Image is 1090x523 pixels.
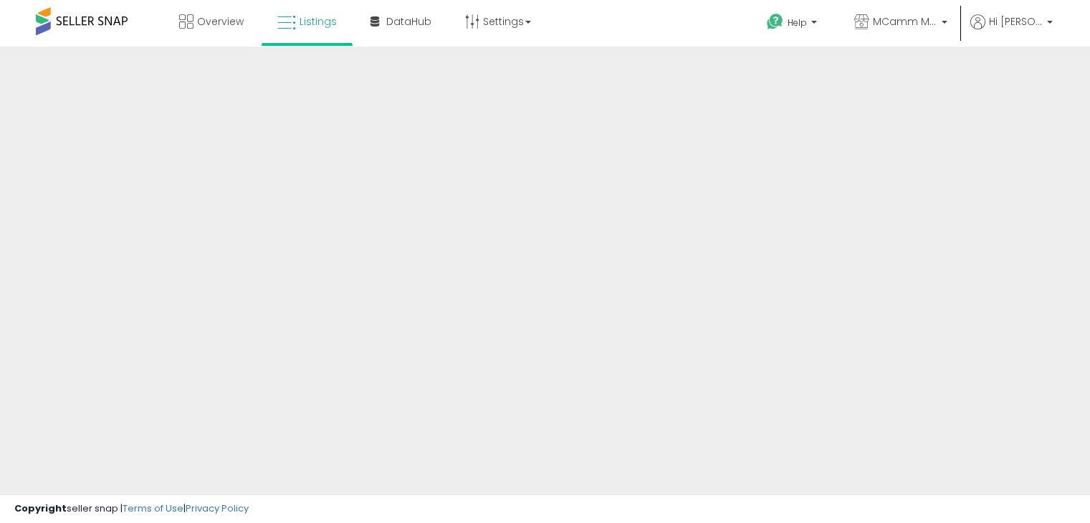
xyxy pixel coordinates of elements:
a: Terms of Use [123,502,183,515]
a: Hi [PERSON_NAME] [970,14,1053,47]
a: Help [755,2,831,47]
span: Hi [PERSON_NAME] [989,14,1043,29]
span: MCamm Merchandise [873,14,937,29]
strong: Copyright [14,502,67,515]
span: Overview [197,14,244,29]
a: Privacy Policy [186,502,249,515]
span: Help [788,16,807,29]
i: Get Help [766,13,784,31]
div: seller snap | | [14,502,249,516]
span: Listings [300,14,337,29]
span: DataHub [386,14,431,29]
